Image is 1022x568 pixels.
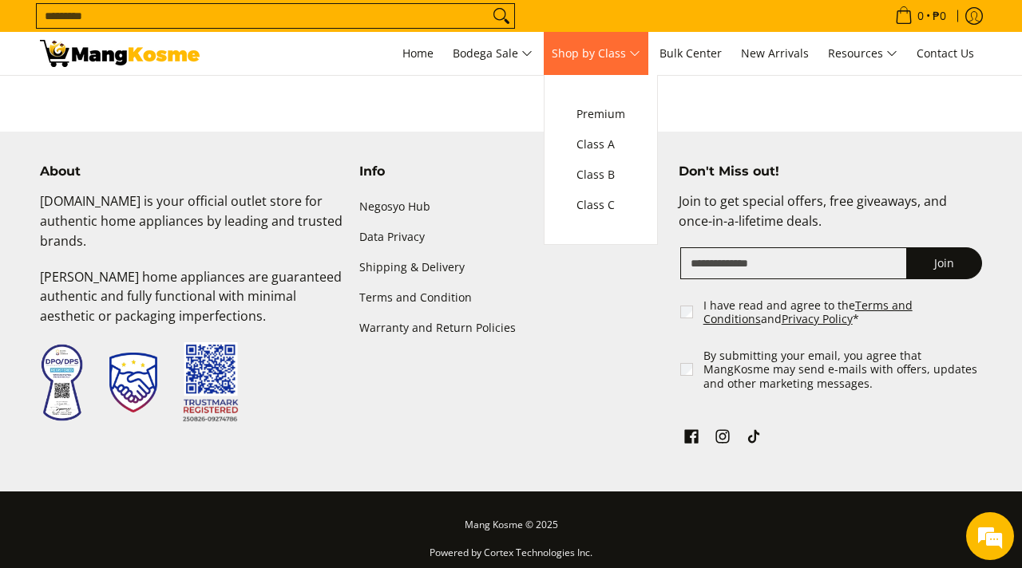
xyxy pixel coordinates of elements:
[394,32,442,75] a: Home
[703,298,913,327] a: Terms and Conditions
[679,164,982,179] h4: Don't Miss out!
[679,191,982,247] p: Join to get special offers, free giveaways, and once-in-a-lifetime deals.
[359,252,663,282] a: Shipping & Delivery
[40,515,982,543] p: Mang Kosme © 2025
[743,425,765,452] a: See Mang Kosme on TikTok
[568,190,633,220] a: Class C
[453,44,533,64] span: Bodega Sale
[40,40,200,67] img: Bodega Sale Refrigerator l Mang Kosme: Home Appliances Warehouse Sale
[828,44,897,64] span: Resources
[703,298,984,326] label: I have read and agree to the and *
[216,32,982,75] nav: Main Menu
[576,135,625,155] span: Class A
[359,191,663,222] a: Negosyo Hub
[576,195,625,215] span: Class C
[402,45,434,61] span: Home
[703,349,984,391] label: By submitting your email, you agree that MangKosme may send e-mails with offers, updates and othe...
[568,99,633,129] a: Premium
[183,342,239,423] img: Trustmark QR
[262,8,300,46] div: Minimize live chat window
[576,165,625,185] span: Class B
[820,32,905,75] a: Resources
[568,160,633,190] a: Class B
[906,247,982,279] button: Join
[930,10,949,22] span: ₱0
[8,389,304,445] textarea: Type your message and hit 'Enter'
[909,32,982,75] a: Contact Us
[40,191,343,266] p: [DOMAIN_NAME] is your official outlet store for authentic home appliances by leading and trusted ...
[733,32,817,75] a: New Arrivals
[489,4,514,28] button: Search
[711,425,734,452] a: See Mang Kosme on Instagram
[359,314,663,344] a: Warranty and Return Policies
[83,89,268,110] div: Chat with us now
[915,10,926,22] span: 0
[568,129,633,160] a: Class A
[109,353,157,413] img: Trustmark Seal
[359,222,663,252] a: Data Privacy
[359,164,663,179] h4: Info
[782,311,853,326] a: Privacy Policy
[890,7,951,25] span: •
[93,178,220,339] span: We're online!
[40,164,343,179] h4: About
[680,425,703,452] a: See Mang Kosme on Facebook
[660,45,722,61] span: Bulk Center
[552,44,640,64] span: Shop by Class
[40,343,84,422] img: Data Privacy Seal
[652,32,730,75] a: Bulk Center
[359,283,663,314] a: Terms and Condition
[40,267,343,342] p: [PERSON_NAME] home appliances are guaranteed authentic and fully functional with minimal aestheti...
[544,32,648,75] a: Shop by Class
[917,45,974,61] span: Contact Us
[576,105,625,124] span: Premium
[445,32,541,75] a: Bodega Sale
[741,45,809,61] span: New Arrivals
